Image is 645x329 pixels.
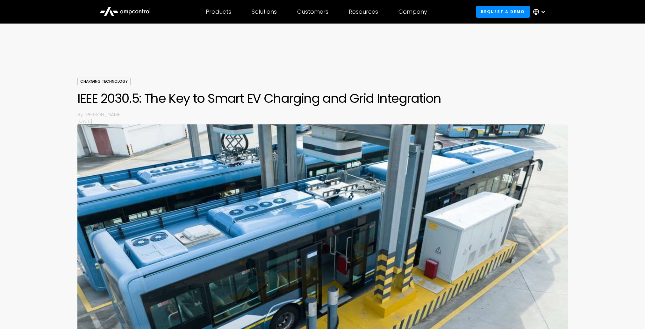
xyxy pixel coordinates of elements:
div: Customers [297,8,328,15]
div: Products [206,8,231,15]
h1: IEEE 2030.5: The Key to Smart EV Charging and Grid Integration [77,91,568,106]
div: Solutions [252,8,277,15]
p: By [77,111,84,118]
div: Charging Technology [77,78,131,85]
div: Resources [349,8,378,15]
div: Company [398,8,427,15]
p: [DATE] [77,118,568,124]
p: [PERSON_NAME] [84,111,568,118]
a: Request a demo [476,6,530,17]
